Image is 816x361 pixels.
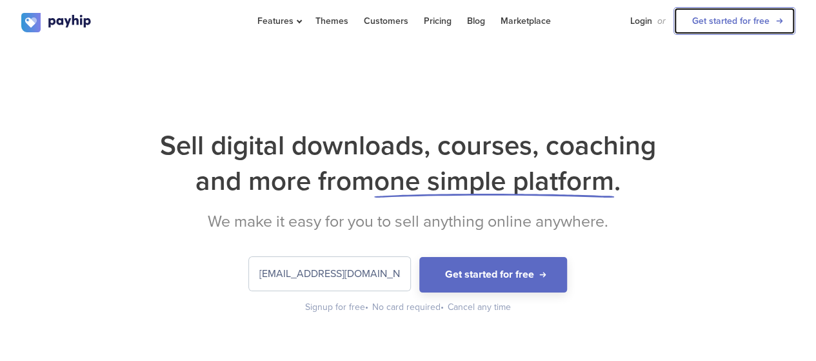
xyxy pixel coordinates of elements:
[673,7,795,35] a: Get started for free
[257,15,300,26] span: Features
[441,302,444,313] span: •
[419,257,567,293] button: Get started for free
[614,165,621,198] span: .
[374,165,614,198] span: one simple platform
[21,212,795,231] h2: We make it easy for you to sell anything online anywhere.
[365,302,368,313] span: •
[249,257,410,291] input: Enter your email address
[448,301,511,314] div: Cancel any time
[21,128,795,199] h1: Sell digital downloads, courses, coaching and more from
[21,13,92,32] img: logo.svg
[305,301,370,314] div: Signup for free
[372,301,445,314] div: No card required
